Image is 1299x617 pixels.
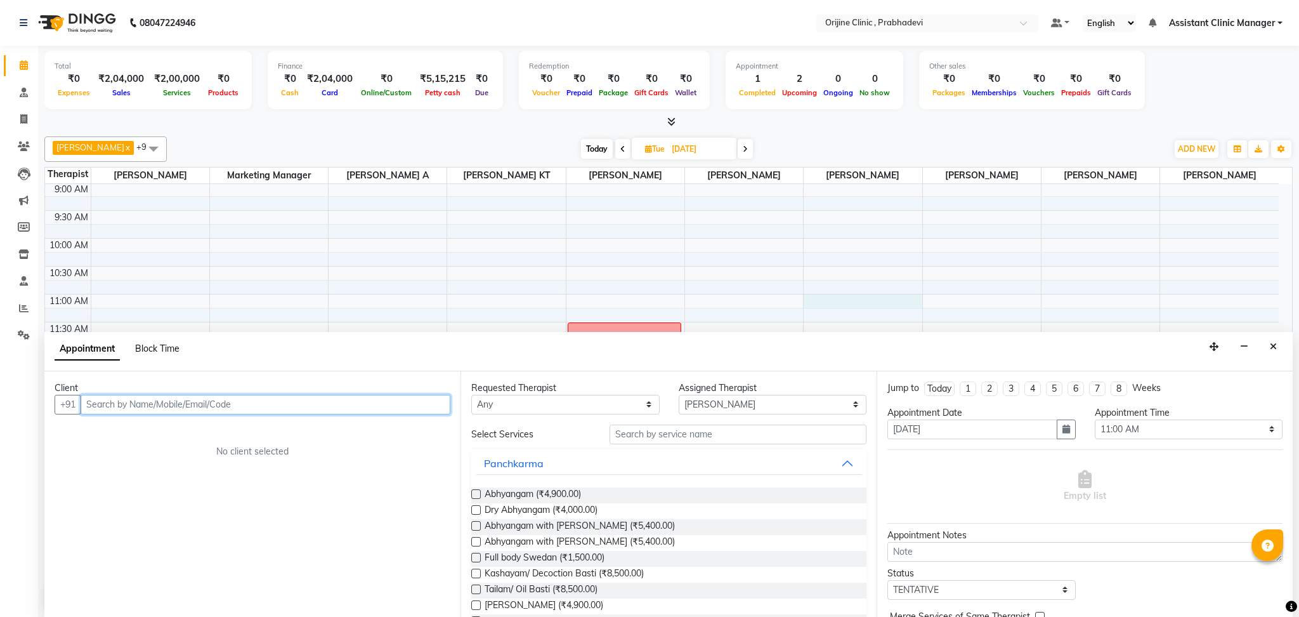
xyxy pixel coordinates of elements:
[55,72,93,86] div: ₹0
[55,338,120,361] span: Appointment
[45,168,91,181] div: Therapist
[485,583,597,599] span: Tailam/ Oil Basti (₹8,500.00)
[679,381,867,395] div: Assigned Therapist
[55,88,93,97] span: Expenses
[563,88,596,97] span: Prepaid
[672,72,700,86] div: ₹0
[302,72,358,86] div: ₹2,04,000
[642,144,668,154] span: Tue
[485,567,644,583] span: Kashayam/ Decoction Basti (₹8,500.00)
[969,88,1020,97] span: Memberships
[1024,381,1041,396] li: 4
[820,72,856,86] div: 0
[47,239,91,252] div: 10:00 AM
[856,72,893,86] div: 0
[529,88,563,97] span: Voucher
[93,72,149,86] div: ₹2,04,000
[887,406,1076,420] div: Appointment Date
[52,183,91,196] div: 9:00 AM
[1020,72,1058,86] div: ₹0
[610,425,866,444] input: Search by service name
[55,381,450,395] div: Client
[358,88,415,97] span: Online/Custom
[736,88,779,97] span: Completed
[685,168,803,183] span: [PERSON_NAME]
[55,395,81,415] button: +91
[779,72,820,86] div: 2
[563,72,596,86] div: ₹0
[856,88,893,97] span: No show
[471,381,660,395] div: Requested Therapist
[52,211,91,224] div: 9:30 AM
[631,88,672,97] span: Gift Cards
[596,88,631,97] span: Package
[1132,381,1161,395] div: Weeks
[205,88,242,97] span: Products
[1160,168,1279,183] span: [PERSON_NAME]
[109,88,134,97] span: Sales
[1058,88,1094,97] span: Prepaids
[85,445,420,458] div: No client selected
[668,140,731,159] input: 2025-10-07
[318,88,341,97] span: Card
[32,5,119,41] img: logo
[471,72,493,86] div: ₹0
[529,72,563,86] div: ₹0
[631,72,672,86] div: ₹0
[1020,88,1058,97] span: Vouchers
[462,428,600,441] div: Select Services
[1089,381,1106,396] li: 7
[929,61,1135,72] div: Other sales
[736,61,893,72] div: Appointment
[1046,381,1062,396] li: 5
[210,168,328,183] span: Marketing Manager
[566,168,684,183] span: [PERSON_NAME]
[485,599,603,614] span: [PERSON_NAME] (₹4,900.00)
[581,139,613,159] span: Today
[47,322,91,336] div: 11:30 AM
[1169,17,1275,30] span: Assistant Clinic Manager
[529,61,700,72] div: Redemption
[472,88,492,97] span: Due
[1178,144,1215,154] span: ADD NEW
[447,168,565,183] span: [PERSON_NAME] KT
[329,168,447,183] span: [PERSON_NAME] A
[1175,140,1218,158] button: ADD NEW
[485,535,675,551] span: Abhyangam with [PERSON_NAME] (₹5,400.00)
[779,88,820,97] span: Upcoming
[981,381,998,396] li: 2
[422,88,464,97] span: Petty cash
[887,529,1283,542] div: Appointment Notes
[135,343,180,354] span: Block Time
[960,381,976,396] li: 1
[1094,72,1135,86] div: ₹0
[278,72,302,86] div: ₹0
[205,72,242,86] div: ₹0
[887,381,919,395] div: Jump to
[55,61,242,72] div: Total
[596,72,631,86] div: ₹0
[415,72,471,86] div: ₹5,15,215
[804,168,922,183] span: [PERSON_NAME]
[136,142,156,152] span: +9
[1111,381,1127,396] li: 8
[47,267,91,280] div: 10:30 AM
[929,72,969,86] div: ₹0
[124,142,130,152] a: x
[929,88,969,97] span: Packages
[736,72,779,86] div: 1
[484,456,544,471] div: Panchkarma
[485,503,597,519] span: Dry Abhyangam (₹4,000.00)
[160,88,194,97] span: Services
[887,420,1057,439] input: yyyy-mm-dd
[485,488,581,503] span: Abhyangam (₹4,900.00)
[887,567,1076,580] div: Status
[820,88,856,97] span: Ongoing
[1095,406,1283,420] div: Appointment Time
[476,452,861,475] button: Panchkarma
[56,142,124,152] span: [PERSON_NAME]
[672,88,700,97] span: Wallet
[358,72,415,86] div: ₹0
[485,519,675,535] span: Abhyangam with [PERSON_NAME] (₹5,400.00)
[81,395,450,415] input: Search by Name/Mobile/Email/Code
